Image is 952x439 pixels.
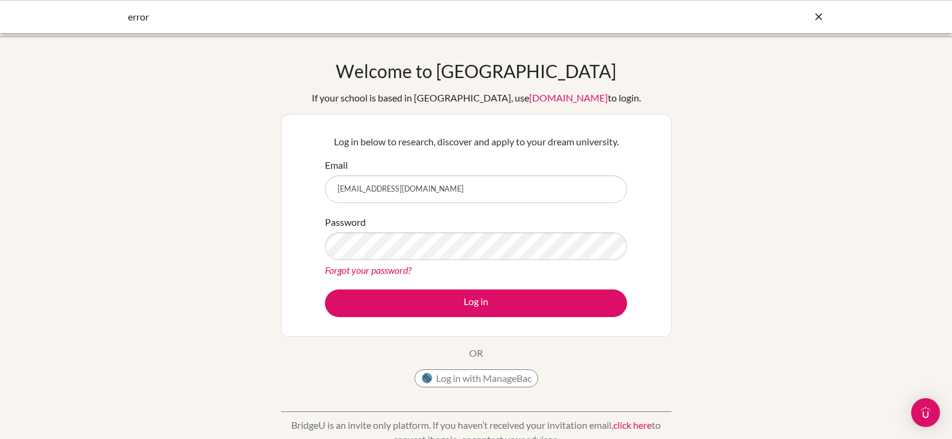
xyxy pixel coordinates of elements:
[469,346,483,360] p: OR
[325,135,627,149] p: Log in below to research, discover and apply to your dream university.
[529,92,608,103] a: [DOMAIN_NAME]
[325,215,366,229] label: Password
[414,369,538,387] button: Log in with ManageBac
[325,264,411,276] a: Forgot your password?
[312,91,641,105] div: If your school is based in [GEOGRAPHIC_DATA], use to login.
[325,289,627,317] button: Log in
[911,398,940,427] div: Open Intercom Messenger
[325,158,348,172] label: Email
[128,10,644,24] div: error
[613,419,652,431] a: click here
[336,60,616,82] h1: Welcome to [GEOGRAPHIC_DATA]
